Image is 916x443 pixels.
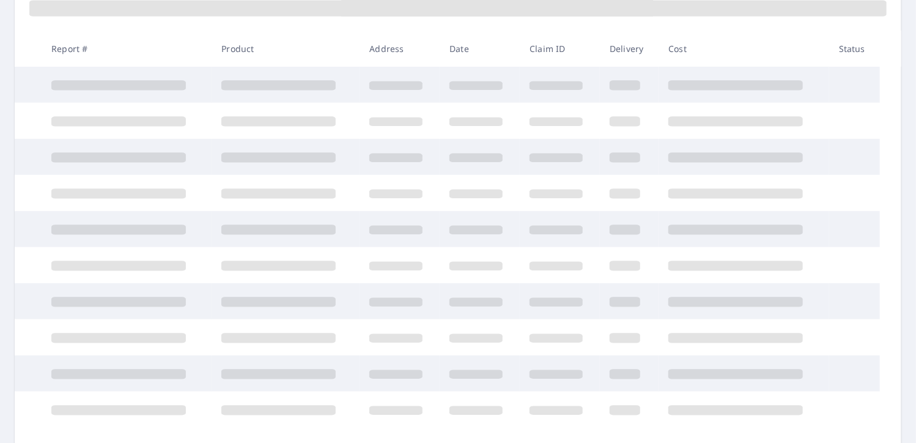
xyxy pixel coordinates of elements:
[659,31,829,67] th: Cost
[42,31,212,67] th: Report #
[829,31,880,67] th: Status
[212,31,360,67] th: Product
[600,31,659,67] th: Delivery
[520,31,600,67] th: Claim ID
[440,31,520,67] th: Date
[360,31,440,67] th: Address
